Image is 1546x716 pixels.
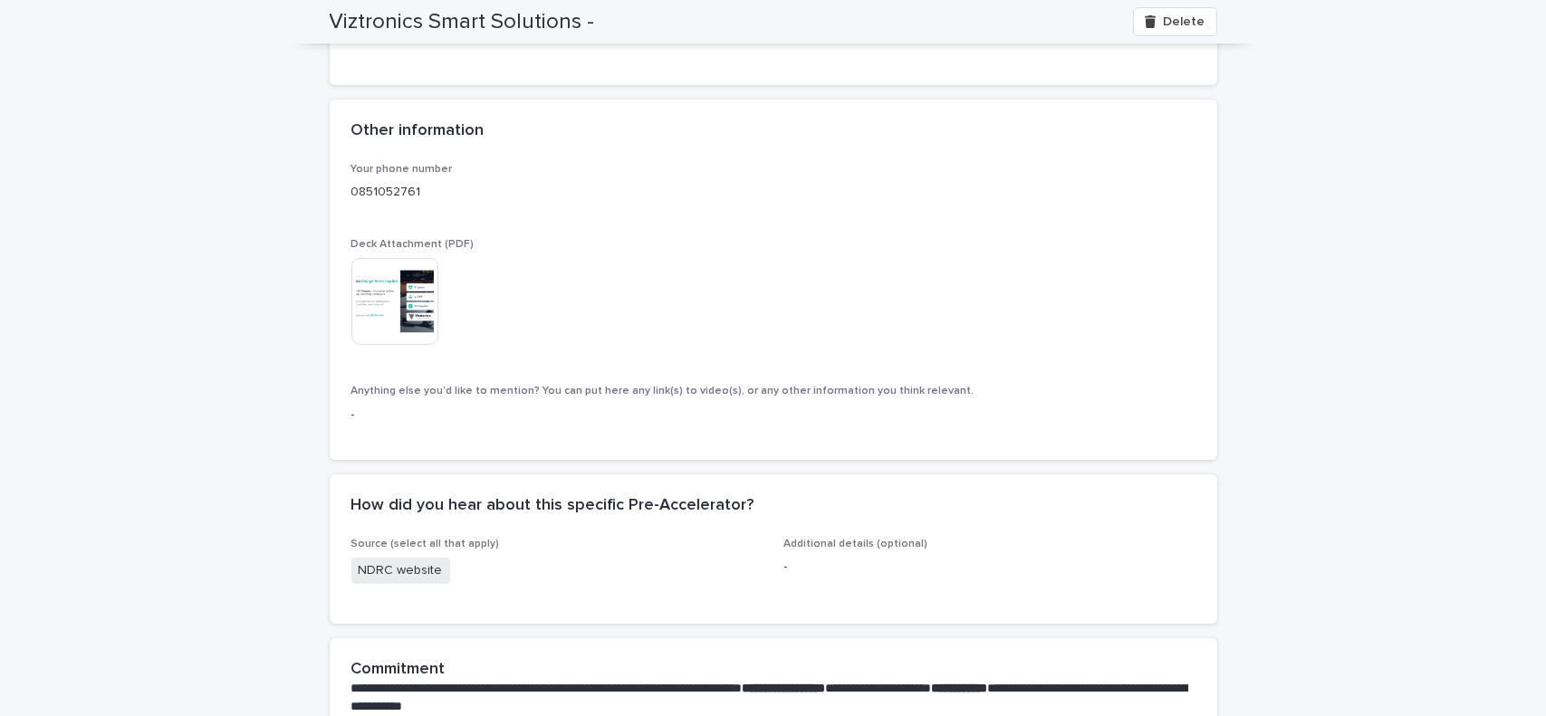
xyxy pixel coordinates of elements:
[351,186,421,198] a: 0851052761
[351,386,975,396] span: Anything else you’d like to mention? You can put here any link(s) to video(s), or any other infor...
[351,121,485,141] h2: Other information
[351,539,500,549] span: Source (select all that apply)
[351,239,475,250] span: Deck Attachment (PDF)
[351,496,754,516] h2: How did you hear about this specific Pre-Accelerator?
[351,164,453,175] span: Your phone number
[351,558,450,584] span: NDRC website
[784,539,928,549] span: Additional details (optional)
[1164,15,1205,28] span: Delete
[784,558,1196,577] p: -
[351,406,1196,425] p: -
[351,660,446,680] h2: Commitment
[330,9,595,35] h2: Viztronics Smart Solutions -
[1133,7,1216,36] button: Delete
